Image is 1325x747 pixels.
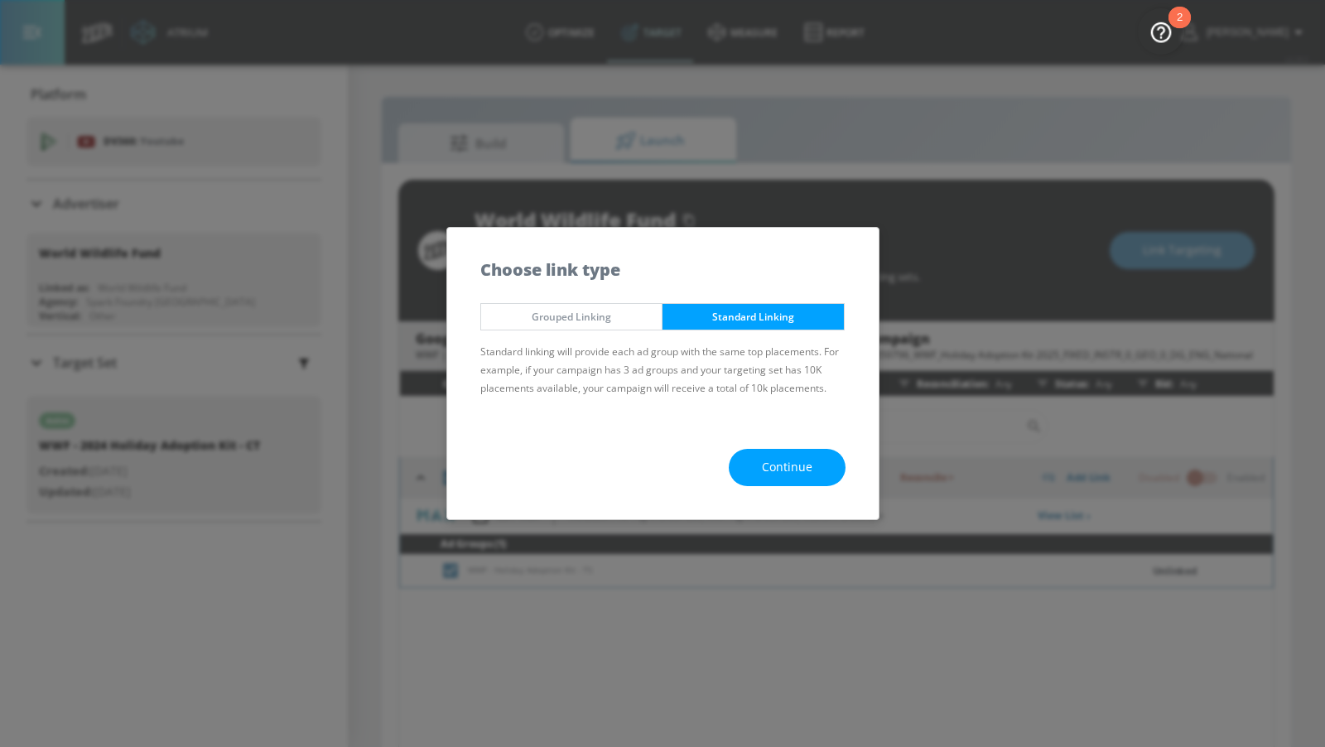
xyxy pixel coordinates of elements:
[1177,17,1183,39] div: 2
[675,308,831,325] span: Standard Linking
[480,343,846,398] p: Standard linking will provide each ad group with the same top placements. For example, if your ca...
[1138,8,1184,55] button: Open Resource Center, 2 new notifications
[480,261,620,278] h5: Choose link type
[494,308,650,325] span: Grouped Linking
[729,449,846,486] button: Continue
[762,457,812,478] span: Continue
[480,303,663,330] button: Grouped Linking
[662,303,845,330] button: Standard Linking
